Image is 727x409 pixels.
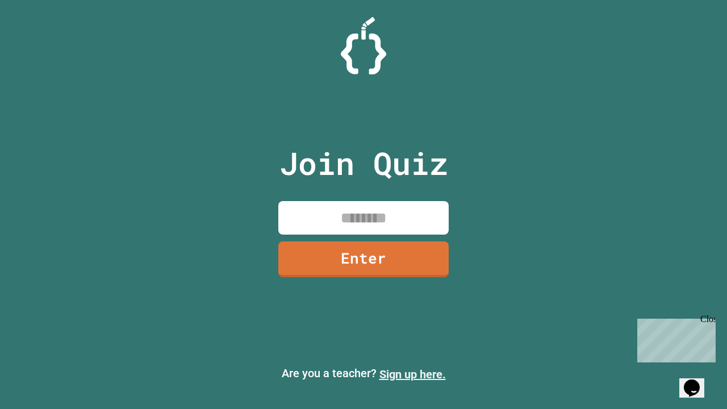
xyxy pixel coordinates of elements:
a: Enter [278,241,449,277]
p: Are you a teacher? [9,365,718,383]
a: Sign up here. [379,368,446,381]
p: Join Quiz [279,140,448,187]
div: Chat with us now!Close [5,5,78,72]
img: Logo.svg [341,17,386,74]
iframe: chat widget [679,364,716,398]
iframe: chat widget [633,314,716,362]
